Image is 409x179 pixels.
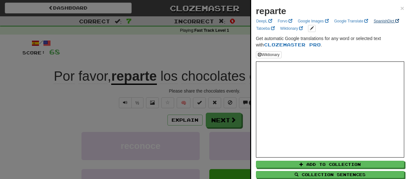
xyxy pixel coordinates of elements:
[256,51,282,58] button: Wiktionary
[278,25,305,32] a: Wiktionary
[256,161,404,168] button: Add to Collection
[372,18,401,25] a: SpanishDict
[254,18,274,25] a: DeepL
[256,6,286,16] strong: reparte
[400,4,404,12] span: ×
[256,35,404,48] p: Get automatic Google translations for any word or selected text with .
[256,171,404,178] button: Collection Sentences
[308,25,316,32] button: edit links
[254,25,277,32] a: Tatoeba
[296,18,331,25] a: Google Images
[400,5,404,12] button: Close
[264,42,321,47] a: Clozemaster Pro
[276,18,294,25] a: Forvo
[332,18,370,25] a: Google Translate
